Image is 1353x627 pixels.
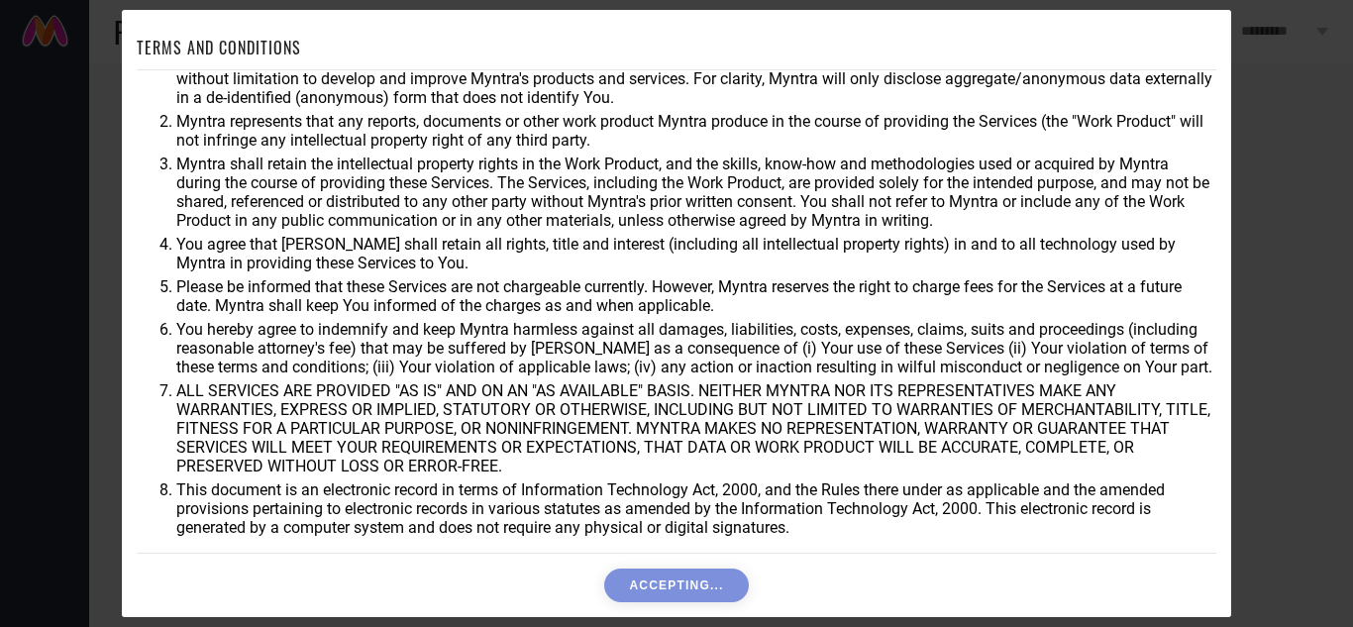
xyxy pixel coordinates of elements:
li: ALL SERVICES ARE PROVIDED "AS IS" AND ON AN "AS AVAILABLE" BASIS. NEITHER MYNTRA NOR ITS REPRESEN... [176,381,1216,475]
li: Myntra shall retain the intellectual property rights in the Work Product, and the skills, know-ho... [176,155,1216,230]
li: You agree that [PERSON_NAME] shall retain all rights, title and interest (including all intellect... [176,235,1216,272]
li: Myntra represents that any reports, documents or other work product Myntra produce in the course ... [176,112,1216,150]
li: You hereby agree to indemnify and keep Myntra harmless against all damages, liabilities, costs, e... [176,320,1216,376]
li: Please be informed that these Services are not chargeable currently. However, Myntra reserves the... [176,277,1216,315]
li: This document is an electronic record in terms of Information Technology Act, 2000, and the Rules... [176,480,1216,537]
li: You agree that Myntra may use aggregate and anonymized data for any business purpose during or af... [176,51,1216,107]
h1: TERMS AND CONDITIONS [137,36,301,59]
